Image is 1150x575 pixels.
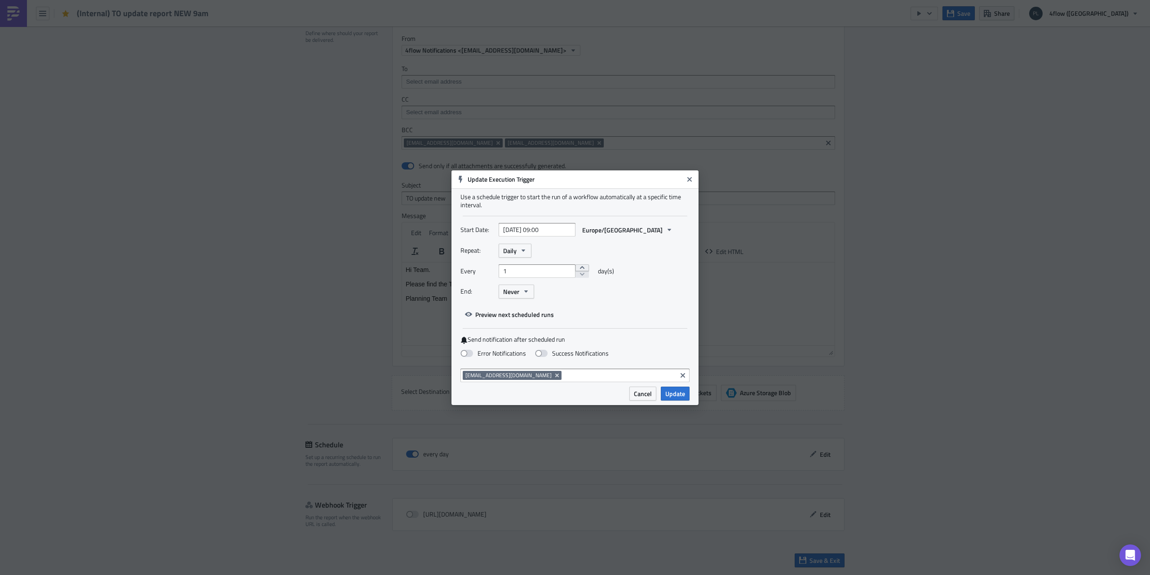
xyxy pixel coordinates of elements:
label: Start Date: [460,223,494,236]
button: Remove Tag [553,371,562,380]
label: Every [460,264,494,278]
label: End: [460,285,494,298]
span: Never [503,287,519,296]
label: Error Notifications [460,349,526,357]
span: Cancel [634,389,652,398]
div: Open Intercom Messenger [1119,544,1141,566]
button: Update [661,387,690,401]
button: decrement [575,271,589,278]
label: Success Notifications [535,349,609,357]
span: Daily [503,246,517,255]
p: Hi Team. Please find the TO update tool report Planning Team [4,4,429,40]
div: Use a schedule trigger to start the run of a workflow automatically at a specific time interval. [460,193,690,209]
span: day(s) [598,264,614,278]
span: Preview next scheduled runs [475,310,554,319]
label: Send notification after scheduled run [460,335,690,344]
button: Europe/[GEOGRAPHIC_DATA] [578,223,677,237]
body: Rich Text Area. Press ALT-0 for help. [4,4,429,40]
h6: Update Execution Trigger [468,175,683,183]
button: Clear selected items [677,370,688,381]
button: Preview next scheduled runs [460,308,558,321]
span: Update [665,389,685,398]
button: Never [499,285,534,299]
button: Cancel [629,387,656,401]
button: increment [575,264,589,272]
label: Repeat: [460,244,494,257]
button: Daily [499,244,531,258]
span: [EMAIL_ADDRESS][DOMAIN_NAME] [465,372,552,379]
span: Europe/[GEOGRAPHIC_DATA] [582,225,663,235]
input: YYYY-MM-DD HH:mm [499,223,575,236]
button: Close [683,173,696,186]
